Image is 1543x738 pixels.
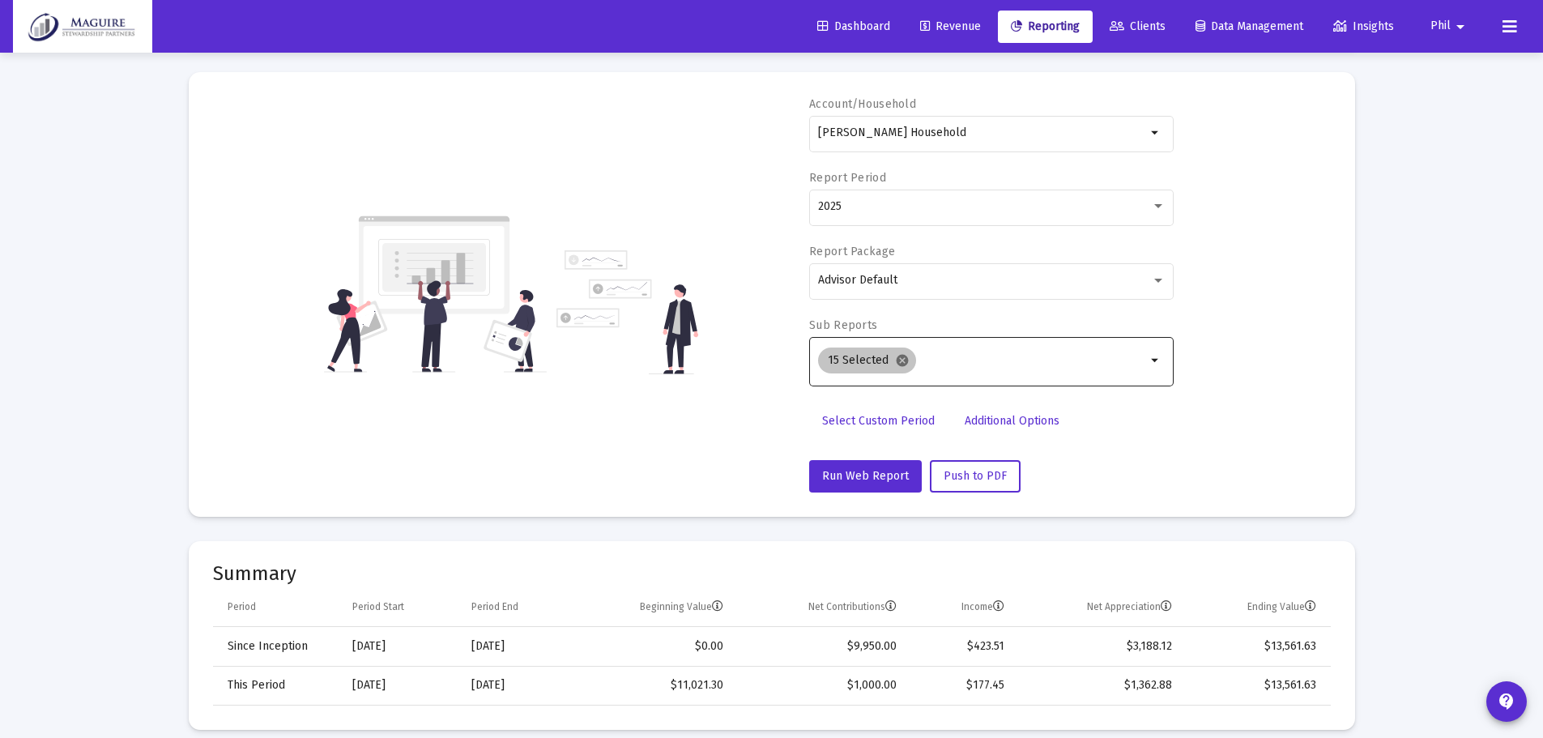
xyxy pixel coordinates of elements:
[1411,10,1490,42] button: Phil
[1320,11,1407,43] a: Insights
[1183,588,1330,627] td: Column Ending Value
[908,666,1016,705] td: $177.45
[1247,600,1316,613] div: Ending Value
[1430,19,1451,33] span: Phil
[213,627,341,666] td: Since Inception
[573,627,735,666] td: $0.00
[341,588,460,627] td: Column Period Start
[735,666,908,705] td: $1,000.00
[213,588,341,627] td: Column Period
[920,19,981,33] span: Revenue
[556,250,698,374] img: reporting-alt
[213,588,1331,706] div: Data grid
[1451,11,1470,43] mat-icon: arrow_drop_down
[735,588,908,627] td: Column Net Contributions
[324,214,547,374] img: reporting
[818,273,897,287] span: Advisor Default
[808,600,897,613] div: Net Contributions
[1146,351,1166,370] mat-icon: arrow_drop_down
[809,97,916,111] label: Account/Household
[907,11,994,43] a: Revenue
[822,469,909,483] span: Run Web Report
[961,600,1004,613] div: Income
[809,318,877,332] label: Sub Reports
[1183,627,1330,666] td: $13,561.63
[573,666,735,705] td: $11,021.30
[1097,11,1179,43] a: Clients
[25,11,140,43] img: Dashboard
[1016,666,1183,705] td: $1,362.88
[1183,666,1330,705] td: $13,561.63
[1110,19,1166,33] span: Clients
[944,469,1007,483] span: Push to PDF
[573,588,735,627] td: Column Beginning Value
[804,11,903,43] a: Dashboard
[1183,11,1316,43] a: Data Management
[352,677,449,693] div: [DATE]
[809,171,886,185] label: Report Period
[213,565,1331,582] mat-card-title: Summary
[1196,19,1303,33] span: Data Management
[809,460,922,493] button: Run Web Report
[930,460,1021,493] button: Push to PDF
[471,638,561,655] div: [DATE]
[1146,123,1166,143] mat-icon: arrow_drop_down
[471,677,561,693] div: [DATE]
[818,126,1146,139] input: Search or select an account or household
[908,588,1016,627] td: Column Income
[818,344,1146,377] mat-chip-list: Selection
[817,19,890,33] span: Dashboard
[1016,588,1183,627] td: Column Net Appreciation
[213,666,341,705] td: This Period
[640,600,723,613] div: Beginning Value
[352,638,449,655] div: [DATE]
[1333,19,1394,33] span: Insights
[818,199,842,213] span: 2025
[822,414,935,428] span: Select Custom Period
[228,600,256,613] div: Period
[471,600,518,613] div: Period End
[352,600,404,613] div: Period Start
[908,627,1016,666] td: $423.51
[998,11,1093,43] a: Reporting
[460,588,573,627] td: Column Period End
[735,627,908,666] td: $9,950.00
[818,348,916,373] mat-chip: 15 Selected
[1087,600,1172,613] div: Net Appreciation
[1497,692,1516,711] mat-icon: contact_support
[1011,19,1080,33] span: Reporting
[809,245,895,258] label: Report Package
[1016,627,1183,666] td: $3,188.12
[895,353,910,368] mat-icon: cancel
[965,414,1059,428] span: Additional Options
